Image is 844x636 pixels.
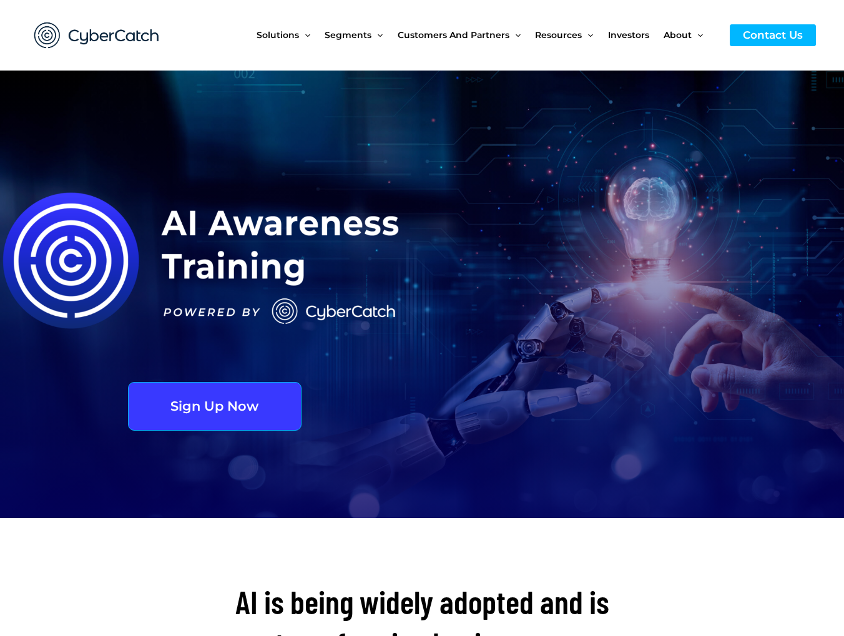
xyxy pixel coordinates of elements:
a: Contact Us [730,24,816,46]
span: Menu Toggle [582,9,593,61]
span: Menu Toggle [371,9,383,61]
span: Customers and Partners [398,9,509,61]
a: Investors [608,9,664,61]
span: Menu Toggle [692,9,703,61]
img: CyberCatch [22,9,172,61]
span: Menu Toggle [299,9,310,61]
span: Segments [325,9,371,61]
span: About [664,9,692,61]
span: Resources [535,9,582,61]
span: Solutions [257,9,299,61]
a: Sign Up Now [128,382,302,431]
span: Menu Toggle [509,9,521,61]
span: Sign Up Now [170,399,258,413]
span: Investors [608,9,649,61]
nav: Site Navigation: New Main Menu [257,9,717,61]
